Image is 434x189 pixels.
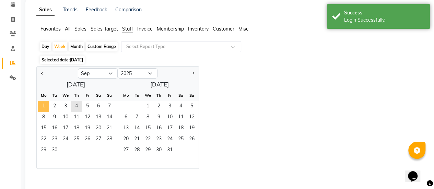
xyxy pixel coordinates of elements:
div: Login Successfully. [344,16,425,24]
span: 4 [175,101,186,112]
div: Friday, October 24, 2025 [164,134,175,145]
span: 31 [164,145,175,156]
span: [DATE] [70,57,83,62]
span: 2 [49,101,60,112]
div: Tuesday, October 28, 2025 [131,145,142,156]
div: Saturday, October 18, 2025 [175,123,186,134]
span: 16 [49,123,60,134]
span: 10 [60,112,71,123]
span: 17 [164,123,175,134]
div: Tuesday, September 9, 2025 [49,112,60,123]
span: 1 [142,101,153,112]
div: Thursday, October 9, 2025 [153,112,164,123]
div: Saturday, September 6, 2025 [93,101,104,112]
span: 30 [49,145,60,156]
span: 26 [82,134,93,145]
div: Su [186,90,197,101]
div: Wednesday, September 24, 2025 [60,134,71,145]
span: 14 [104,112,115,123]
div: Monday, October 27, 2025 [120,145,131,156]
div: Tuesday, October 14, 2025 [131,123,142,134]
div: Monday, September 15, 2025 [38,123,49,134]
div: Th [71,90,82,101]
div: Tuesday, September 23, 2025 [49,134,60,145]
span: Selected date: [40,56,85,64]
span: 21 [131,134,142,145]
div: Wednesday, September 17, 2025 [60,123,71,134]
span: 11 [175,112,186,123]
div: Monday, September 8, 2025 [38,112,49,123]
span: 5 [186,101,197,112]
div: Wednesday, October 22, 2025 [142,134,153,145]
div: Sunday, September 28, 2025 [104,134,115,145]
div: Week [52,42,67,51]
div: Sunday, September 14, 2025 [104,112,115,123]
div: Sunday, October 19, 2025 [186,123,197,134]
span: 6 [120,112,131,123]
span: 19 [82,123,93,134]
button: Next month [190,68,196,79]
div: Sa [175,90,186,101]
div: Wednesday, September 3, 2025 [60,101,71,112]
span: 23 [153,134,164,145]
span: 6 [93,101,104,112]
div: Mo [38,90,49,101]
span: 30 [153,145,164,156]
span: 8 [142,112,153,123]
span: 17 [60,123,71,134]
div: Monday, October 20, 2025 [120,134,131,145]
span: 24 [60,134,71,145]
span: 2 [153,101,164,112]
div: We [142,90,153,101]
div: Friday, October 10, 2025 [164,112,175,123]
span: 9 [49,112,60,123]
span: Invoice [137,26,153,32]
span: 24 [164,134,175,145]
select: Select year [118,68,157,79]
a: Comparison [115,7,142,13]
div: Saturday, October 4, 2025 [175,101,186,112]
div: Tuesday, September 30, 2025 [49,145,60,156]
div: Thursday, September 11, 2025 [71,112,82,123]
iframe: chat widget [405,162,427,182]
div: Saturday, September 27, 2025 [93,134,104,145]
span: 7 [104,101,115,112]
span: 15 [142,123,153,134]
span: 20 [120,134,131,145]
div: Sunday, September 7, 2025 [104,101,115,112]
div: Thursday, September 25, 2025 [71,134,82,145]
div: Th [153,90,164,101]
span: 9 [153,112,164,123]
div: Wednesday, October 29, 2025 [142,145,153,156]
span: Staff [122,26,133,32]
span: 27 [93,134,104,145]
span: 13 [93,112,104,123]
span: 27 [120,145,131,156]
span: 8 [38,112,49,123]
span: 11 [71,112,82,123]
span: 26 [186,134,197,145]
div: Friday, October 17, 2025 [164,123,175,134]
div: Custom Range [86,42,118,51]
span: 3 [164,101,175,112]
span: 16 [153,123,164,134]
div: Thursday, September 4, 2025 [71,101,82,112]
span: Favorites [40,26,61,32]
div: Saturday, October 11, 2025 [175,112,186,123]
span: 13 [120,123,131,134]
span: 25 [175,134,186,145]
span: 22 [142,134,153,145]
div: Monday, September 29, 2025 [38,145,49,156]
div: Sa [93,90,104,101]
div: Fr [164,90,175,101]
span: 28 [104,134,115,145]
a: Trends [63,7,78,13]
div: Tuesday, October 21, 2025 [131,134,142,145]
div: Tuesday, September 16, 2025 [49,123,60,134]
span: 22 [38,134,49,145]
span: 29 [38,145,49,156]
div: Friday, September 26, 2025 [82,134,93,145]
div: Tu [49,90,60,101]
div: Thursday, October 30, 2025 [153,145,164,156]
div: Thursday, October 23, 2025 [153,134,164,145]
